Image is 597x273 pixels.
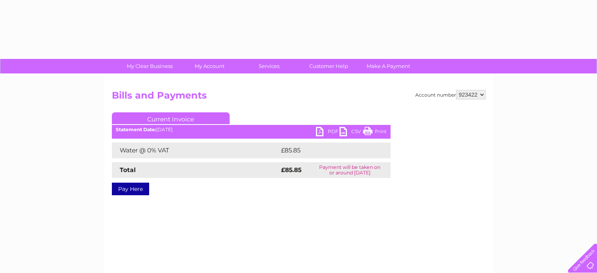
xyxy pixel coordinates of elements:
a: Pay Here [112,183,149,195]
a: Current Invoice [112,112,230,124]
a: My Account [177,59,242,73]
strong: Total [120,166,136,174]
div: [DATE] [112,127,391,132]
a: Services [237,59,301,73]
strong: £85.85 [281,166,301,174]
div: Account number [415,90,486,99]
h2: Bills and Payments [112,90,486,105]
a: My Clear Business [117,59,182,73]
a: PDF [316,127,340,138]
a: CSV [340,127,363,138]
a: Make A Payment [356,59,421,73]
td: £85.85 [279,143,374,158]
td: Payment will be taken on or around [DATE] [309,162,391,178]
a: Customer Help [296,59,361,73]
td: Water @ 0% VAT [112,143,279,158]
a: Print [363,127,387,138]
b: Statement Date: [116,126,156,132]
